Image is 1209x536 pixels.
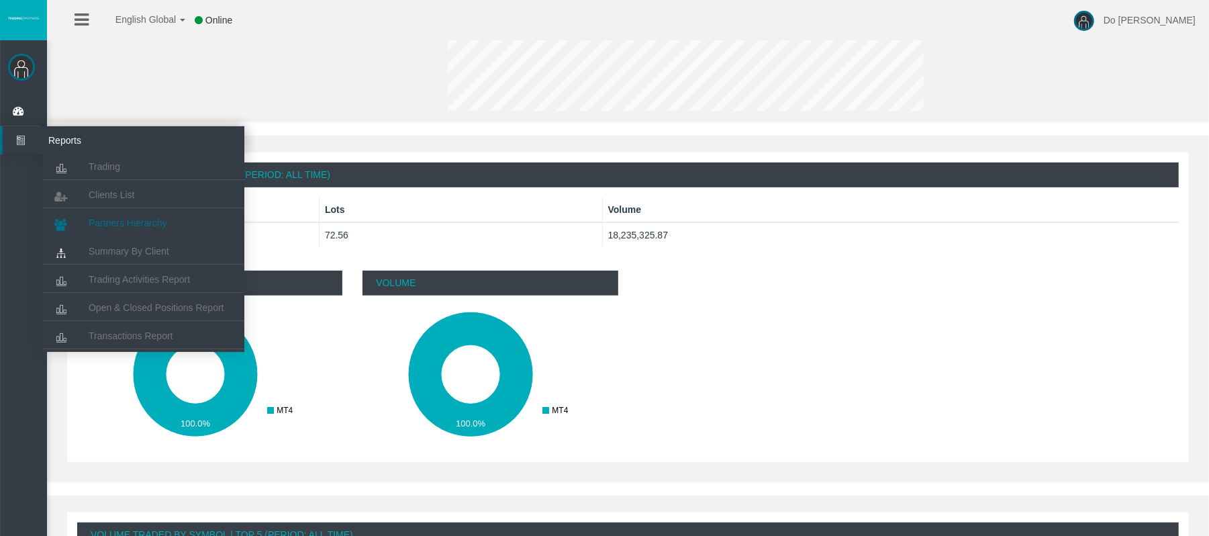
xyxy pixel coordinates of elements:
span: Do [PERSON_NAME] [1104,15,1196,26]
th: Lots [319,197,602,222]
th: Volume [602,197,1179,222]
img: logo.svg [7,15,40,21]
a: Summary By Client [43,239,244,263]
span: Transactions Report [89,330,173,341]
span: Open & Closed Positions Report [89,302,224,313]
a: Trading [43,154,244,179]
span: Trading [89,161,120,172]
td: 72.56 [319,222,602,247]
a: Transactions Report [43,324,244,348]
span: Online [205,15,232,26]
span: Clients List [89,189,134,200]
span: Summary By Client [89,246,169,257]
span: English Global [98,14,176,25]
a: Clients List [43,183,244,207]
a: Open & Closed Positions Report [43,296,244,320]
div: Volume Traded By Platform (Period: All Time) [77,163,1179,187]
td: 18,235,325.87 [602,222,1179,247]
a: Trading Activities Report [43,267,244,292]
a: Reports [3,126,244,154]
span: Reports [38,126,170,154]
span: Partners Hierarchy [89,218,167,228]
a: Partners Hierarchy [43,211,244,235]
span: Trading Activities Report [89,274,190,285]
p: Volume [362,271,618,296]
img: user-image [1074,11,1094,31]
